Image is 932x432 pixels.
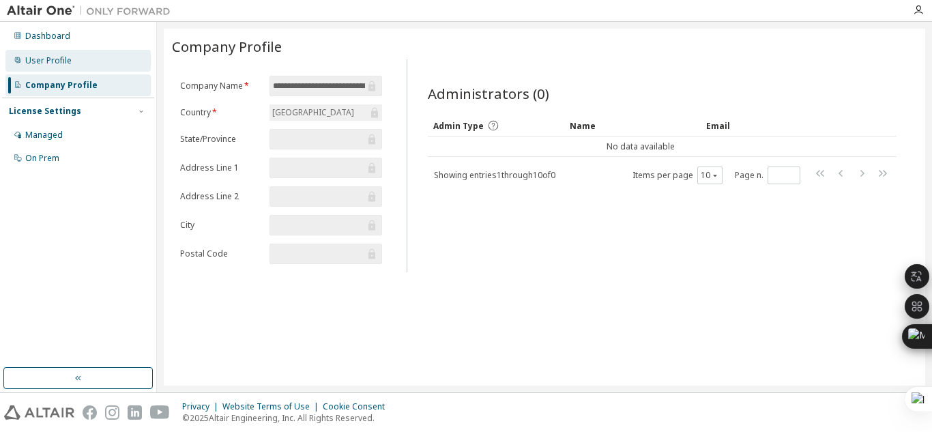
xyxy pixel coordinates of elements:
span: Company Profile [172,37,282,56]
span: Page n. [735,167,800,184]
div: Website Terms of Use [222,401,323,412]
span: Administrators (0) [428,84,549,103]
span: Items per page [632,167,723,184]
div: Managed [25,130,63,141]
span: Admin Type [433,120,484,132]
label: Address Line 1 [180,162,261,173]
div: Dashboard [25,31,70,42]
img: linkedin.svg [128,405,142,420]
span: Showing entries 1 through 10 of 0 [434,169,555,181]
img: youtube.svg [150,405,170,420]
img: instagram.svg [105,405,119,420]
img: facebook.svg [83,405,97,420]
label: City [180,220,261,231]
p: © 2025 Altair Engineering, Inc. All Rights Reserved. [182,412,393,424]
label: Address Line 2 [180,191,261,202]
div: Company Profile [25,80,98,91]
div: Email [706,115,779,136]
div: Name [570,115,695,136]
div: [GEOGRAPHIC_DATA] [270,105,356,120]
td: No data available [428,136,853,157]
div: On Prem [25,153,59,164]
button: 10 [701,170,719,181]
label: Country [180,107,261,118]
div: License Settings [9,106,81,117]
div: [GEOGRAPHIC_DATA] [270,104,383,121]
img: altair_logo.svg [4,405,74,420]
div: User Profile [25,55,72,66]
label: State/Province [180,134,261,145]
div: Cookie Consent [323,401,393,412]
label: Postal Code [180,248,261,259]
label: Company Name [180,81,261,91]
div: Privacy [182,401,222,412]
img: Altair One [7,4,177,18]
